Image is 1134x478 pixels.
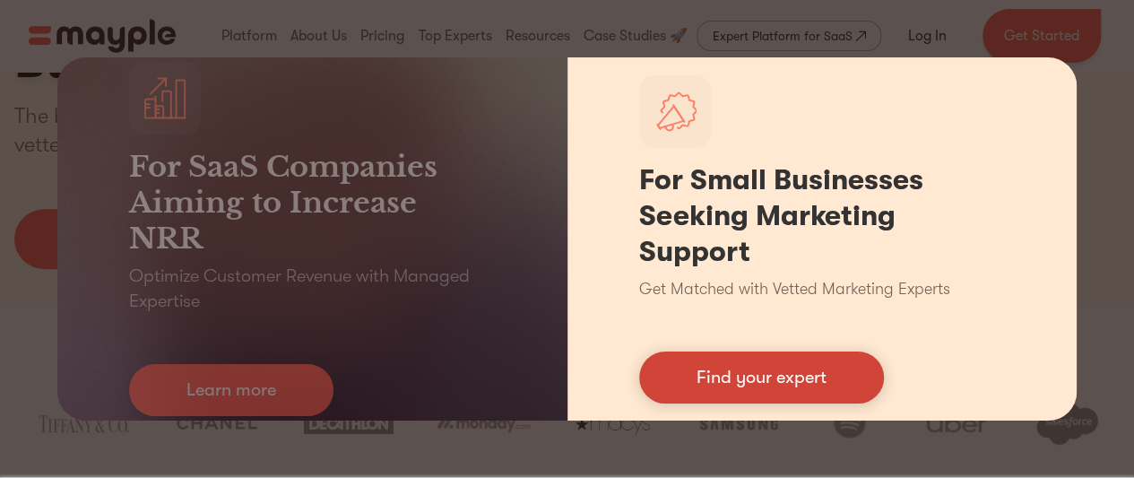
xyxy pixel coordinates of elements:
[129,149,496,256] h3: For SaaS Companies Aiming to Increase NRR
[639,277,950,301] p: Get Matched with Vetted Marketing Experts
[129,264,496,314] p: Optimize Customer Revenue with Managed Expertise
[639,162,1006,270] h1: For Small Businesses Seeking Marketing Support
[639,352,884,404] a: Find your expert
[129,364,333,416] a: Learn more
